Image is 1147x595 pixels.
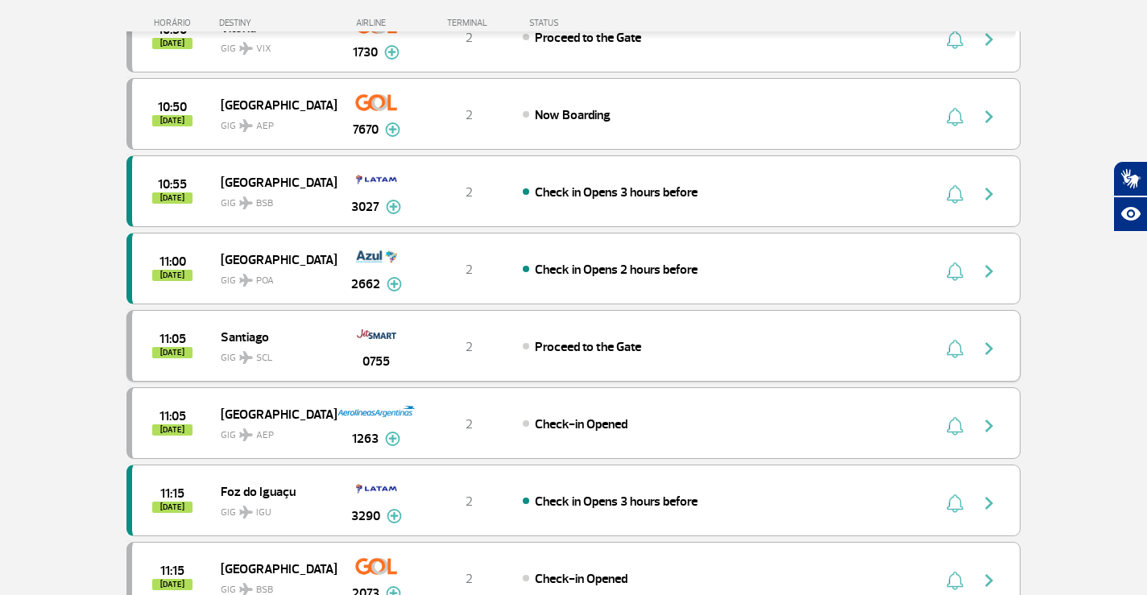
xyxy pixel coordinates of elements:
span: BSB [256,196,273,211]
div: STATUS [521,18,652,28]
img: mais-info-painel-voo.svg [384,45,400,60]
span: Check in Opens 3 hours before [535,494,698,510]
span: Proceed to the Gate [535,30,641,46]
span: GIG [221,497,324,520]
button: Abrir recursos assistivos. [1113,196,1147,232]
img: destiny_airplane.svg [239,119,253,132]
img: seta-direita-painel-voo.svg [979,494,999,513]
span: Check in Opens 3 hours before [535,184,698,200]
img: sino-painel-voo.svg [946,494,963,513]
span: 2 [466,494,473,510]
span: AEP [256,428,274,443]
span: 1263 [352,429,379,448]
span: 2 [466,416,473,432]
span: Foz do Iguaçu [221,481,324,502]
span: [DATE] [152,115,193,126]
img: mais-info-painel-voo.svg [385,122,400,137]
span: Proceed to the Gate [535,339,641,355]
span: [GEOGRAPHIC_DATA] [221,171,324,192]
span: GIG [221,110,324,134]
span: SCL [256,351,272,366]
span: 2 [466,107,473,123]
img: destiny_airplane.svg [239,506,253,519]
img: mais-info-painel-voo.svg [387,277,402,291]
span: 2 [466,339,473,355]
span: 2025-09-25 11:05:00 [159,333,186,345]
img: seta-direita-painel-voo.svg [979,184,999,204]
div: Plugin de acessibilidade da Hand Talk. [1113,161,1147,232]
span: 2025-09-25 11:15:00 [160,488,184,499]
span: Check-in Opened [535,571,627,587]
span: 2 [466,571,473,587]
div: DESTINY [219,18,337,28]
span: AEP [256,119,274,134]
span: 1730 [353,43,378,62]
img: sino-painel-voo.svg [946,262,963,281]
span: [DATE] [152,270,193,281]
img: mais-info-painel-voo.svg [387,509,402,523]
img: destiny_airplane.svg [239,351,253,364]
div: AIRLINE [336,18,416,28]
span: 2025-09-25 11:00:00 [159,256,186,267]
img: mais-info-painel-voo.svg [385,432,400,446]
button: Abrir tradutor de língua de sinais. [1113,161,1147,196]
span: 2 [466,30,473,46]
span: 0755 [362,352,390,371]
img: sino-painel-voo.svg [946,107,963,126]
img: sino-painel-voo.svg [946,571,963,590]
span: 7670 [353,120,379,139]
img: mais-info-painel-voo.svg [386,200,401,214]
span: Check-in Opened [535,416,627,432]
span: [GEOGRAPHIC_DATA] [221,403,324,424]
span: 3290 [351,506,380,526]
img: sino-painel-voo.svg [946,184,963,204]
span: 2662 [351,275,380,294]
span: GIG [221,419,324,443]
span: GIG [221,33,324,56]
span: 3027 [351,197,379,217]
span: Santiago [221,326,324,347]
img: seta-direita-painel-voo.svg [979,107,999,126]
img: destiny_airplane.svg [239,428,253,441]
img: seta-direita-painel-voo.svg [979,571,999,590]
span: [DATE] [152,192,193,204]
span: 2 [466,262,473,278]
span: GIG [221,188,324,211]
span: POA [256,274,274,288]
span: GIG [221,265,324,288]
span: [DATE] [152,38,193,49]
span: Now Boarding [535,107,611,123]
span: 2025-09-25 10:55:00 [158,179,187,190]
img: seta-direita-painel-voo.svg [979,339,999,358]
span: VIX [256,42,271,56]
span: [DATE] [152,424,193,436]
span: GIG [221,342,324,366]
span: [DATE] [152,502,193,513]
span: 2 [466,184,473,200]
span: [DATE] [152,347,193,358]
span: 2025-09-25 10:50:00 [158,101,187,113]
span: IGU [256,506,271,520]
span: 2025-09-25 11:15:00 [160,565,184,576]
span: [GEOGRAPHIC_DATA] [221,249,324,270]
img: seta-direita-painel-voo.svg [979,416,999,436]
div: TERMINAL [416,18,521,28]
img: seta-direita-painel-voo.svg [979,262,999,281]
img: sino-painel-voo.svg [946,339,963,358]
span: 2025-09-25 11:05:00 [159,411,186,422]
img: destiny_airplane.svg [239,196,253,209]
img: sino-painel-voo.svg [946,416,963,436]
img: destiny_airplane.svg [239,274,253,287]
span: [GEOGRAPHIC_DATA] [221,558,324,579]
span: [DATE] [152,579,193,590]
span: [GEOGRAPHIC_DATA] [221,94,324,115]
div: HORÁRIO [131,18,219,28]
span: Check in Opens 2 hours before [535,262,698,278]
img: destiny_airplane.svg [239,42,253,55]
